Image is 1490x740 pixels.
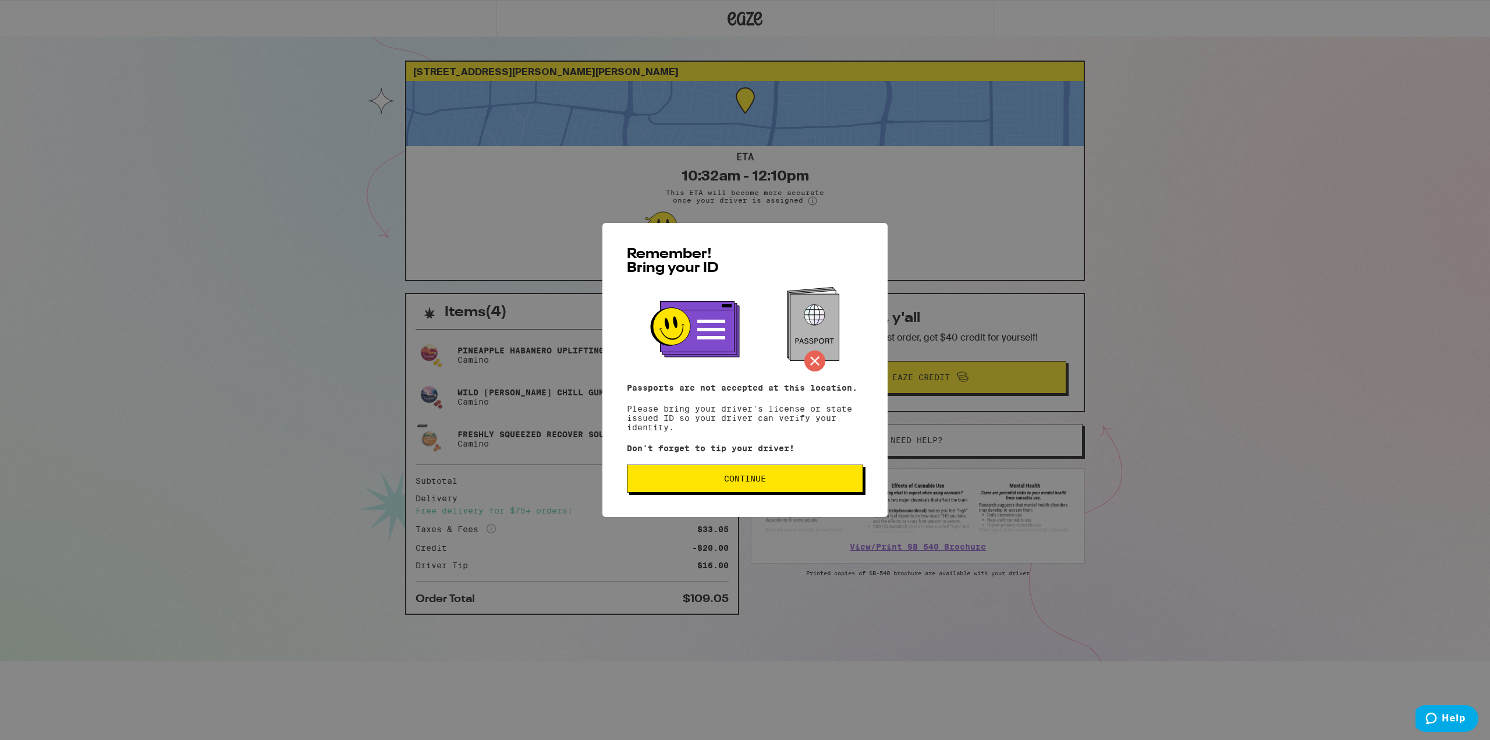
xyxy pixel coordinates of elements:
[627,444,863,453] p: Don't forget to tip your driver!
[724,475,766,483] span: Continue
[627,383,863,392] p: Passports are not accepted at this location.
[1415,705,1478,734] iframe: Opens a widget where you can find more information
[627,465,863,493] button: Continue
[627,383,863,432] p: Please bring your driver's license or state issued ID so your driver can verify your identity.
[627,247,719,275] span: Remember! Bring your ID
